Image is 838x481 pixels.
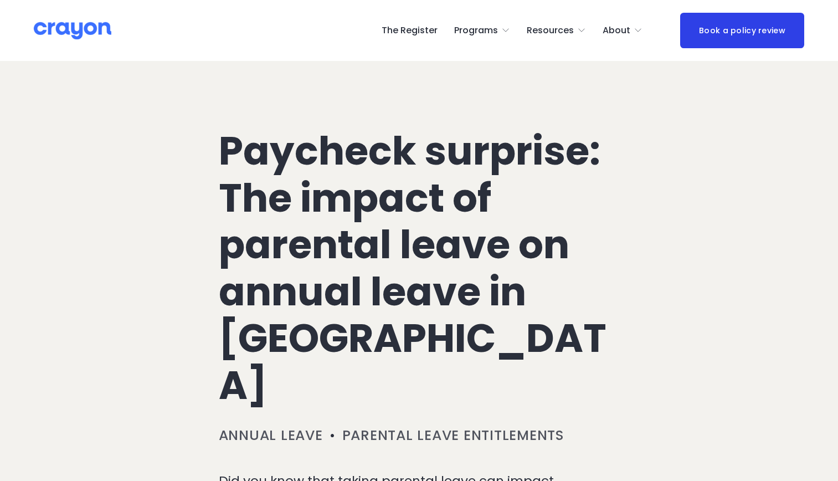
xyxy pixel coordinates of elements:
[219,426,323,445] a: Annual leave
[603,23,630,39] span: About
[680,13,805,49] a: Book a policy review
[603,22,642,39] a: folder dropdown
[342,426,564,445] a: Parental leave entitlements
[454,23,498,39] span: Programs
[527,22,586,39] a: folder dropdown
[219,128,620,409] h1: Paycheck surprise: The impact of parental leave on annual leave in [GEOGRAPHIC_DATA]
[382,22,438,39] a: The Register
[34,21,111,40] img: Crayon
[454,22,510,39] a: folder dropdown
[527,23,574,39] span: Resources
